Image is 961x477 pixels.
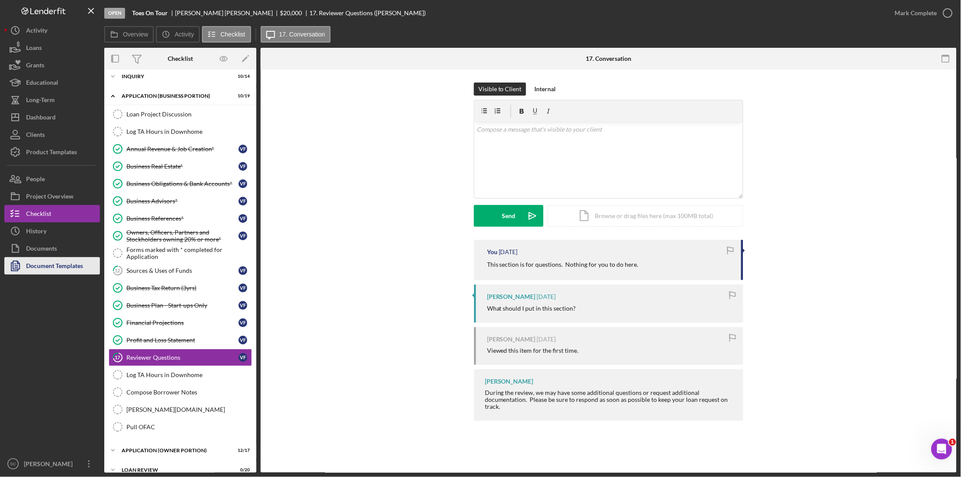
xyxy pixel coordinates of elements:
[4,56,100,74] button: Grants
[104,8,125,19] div: Open
[474,83,526,96] button: Visible to Client
[4,188,100,205] button: Project Overview
[109,140,252,158] a: Annual Revenue & Job Creation*VF
[261,26,331,43] button: 17. Conversation
[239,197,247,205] div: V F
[4,126,100,143] button: Clients
[239,145,247,153] div: V F
[487,347,579,354] div: Viewed this item for the first time.
[4,240,100,257] button: Documents
[126,111,252,118] div: Loan Project Discussion
[26,240,57,259] div: Documents
[239,336,247,344] div: V F
[109,366,252,384] a: Log TA Hours in Downhome
[109,158,252,175] a: Business Real Estate*VF
[895,4,937,22] div: Mark Complete
[156,26,199,43] button: Activity
[109,106,252,123] a: Loan Project Discussion
[109,331,252,349] a: Profit and Loss StatementVF
[175,31,194,38] label: Activity
[109,314,252,331] a: Financial ProjectionsVF
[239,318,247,327] div: V F
[10,462,16,467] text: SC
[886,4,957,22] button: Mark Complete
[530,83,560,96] button: Internal
[4,22,100,39] button: Activity
[4,39,100,56] button: Loans
[4,74,100,91] button: Educational
[122,448,228,453] div: APPLICATION (OWNER PORTION)
[109,349,252,366] a: 17Reviewer QuestionsVF
[487,336,536,343] div: [PERSON_NAME]
[22,455,78,475] div: [PERSON_NAME]
[535,83,556,96] div: Internal
[234,93,250,99] div: 10 / 19
[122,74,228,79] div: INQUIRY
[4,222,100,240] button: History
[239,301,247,310] div: V F
[126,319,239,326] div: Financial Projections
[109,192,252,210] a: Business Advisors*VF
[26,188,73,207] div: Project Overview
[104,26,154,43] button: Overview
[309,10,426,17] div: 17. Reviewer Questions ([PERSON_NAME])
[4,455,100,473] button: SC[PERSON_NAME]
[485,378,534,385] div: [PERSON_NAME]
[4,91,100,109] button: Long-Term
[126,337,239,344] div: Profit and Loss Statement
[4,109,100,126] button: Dashboard
[109,175,252,192] a: Business Obligations & Bank Accounts*VF
[234,74,250,79] div: 10 / 14
[126,198,239,205] div: Business Advisors*
[26,205,51,225] div: Checklist
[487,260,639,269] p: This section is for questions. Nothing for you to do here.
[122,93,228,99] div: APPLICATION (BUSINESS PORTION)
[122,467,228,473] div: LOAN REVIEW
[175,10,280,17] div: [PERSON_NAME] [PERSON_NAME]
[4,205,100,222] button: Checklist
[132,10,168,17] b: Toes On Tour
[109,279,252,297] a: Business Tax Return (3yrs)VF
[26,126,45,146] div: Clients
[26,170,45,190] div: People
[126,215,239,222] div: Business References*
[4,257,100,275] button: Document Templates
[109,262,252,279] a: 12Sources & Uses of FundsVF
[109,418,252,436] a: Pull OFAC
[26,39,42,59] div: Loans
[239,266,247,275] div: V F
[537,336,556,343] time: 2025-09-29 17:23
[126,354,239,361] div: Reviewer Questions
[478,83,522,96] div: Visible to Client
[4,143,100,161] button: Product Templates
[126,180,239,187] div: Business Obligations & Bank Accounts*
[499,248,518,255] time: 2025-09-29 18:48
[487,293,536,300] div: [PERSON_NAME]
[586,55,632,62] div: 17. Conversation
[126,371,252,378] div: Log TA Hours in Downhome
[26,56,44,76] div: Grants
[502,205,516,227] div: Send
[26,74,58,93] div: Educational
[239,179,247,188] div: V F
[109,210,252,227] a: Business References*VF
[26,222,46,242] div: History
[126,424,252,431] div: Pull OFAC
[280,9,302,17] span: $20,000
[239,284,247,292] div: V F
[949,439,956,446] span: 1
[234,467,250,473] div: 0 / 20
[239,162,247,171] div: V F
[168,55,193,62] div: Checklist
